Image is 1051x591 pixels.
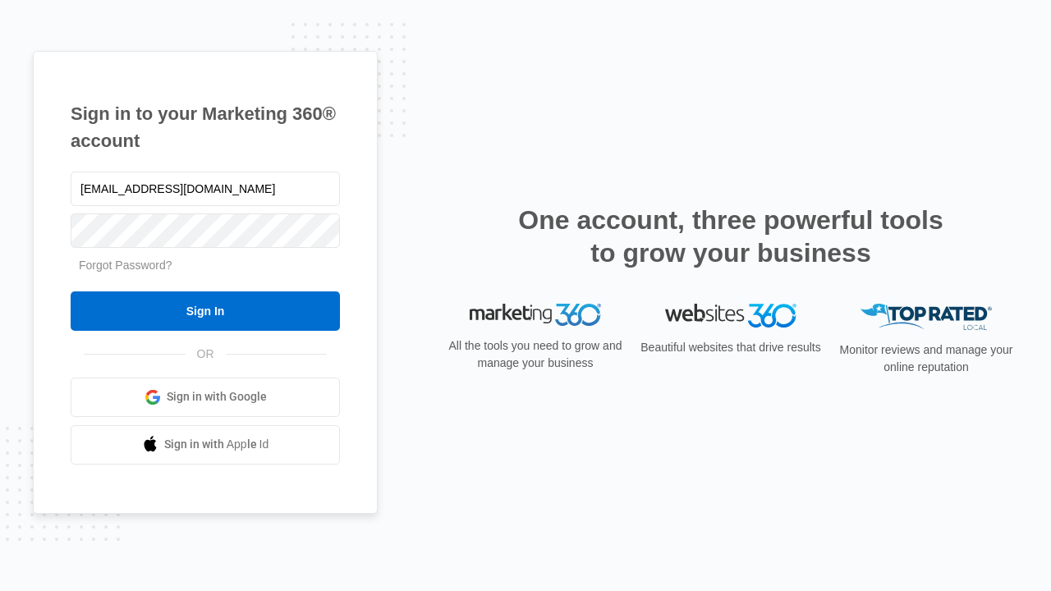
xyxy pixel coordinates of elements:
[71,100,340,154] h1: Sign in to your Marketing 360® account
[167,388,267,405] span: Sign in with Google
[639,339,823,356] p: Beautiful websites that drive results
[186,346,226,363] span: OR
[71,378,340,417] a: Sign in with Google
[470,304,601,327] img: Marketing 360
[834,341,1018,376] p: Monitor reviews and manage your online reputation
[79,259,172,272] a: Forgot Password?
[861,304,992,331] img: Top Rated Local
[71,291,340,331] input: Sign In
[71,172,340,206] input: Email
[443,337,627,372] p: All the tools you need to grow and manage your business
[665,304,796,328] img: Websites 360
[71,425,340,465] a: Sign in with Apple Id
[513,204,948,269] h2: One account, three powerful tools to grow your business
[164,436,269,453] span: Sign in with Apple Id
